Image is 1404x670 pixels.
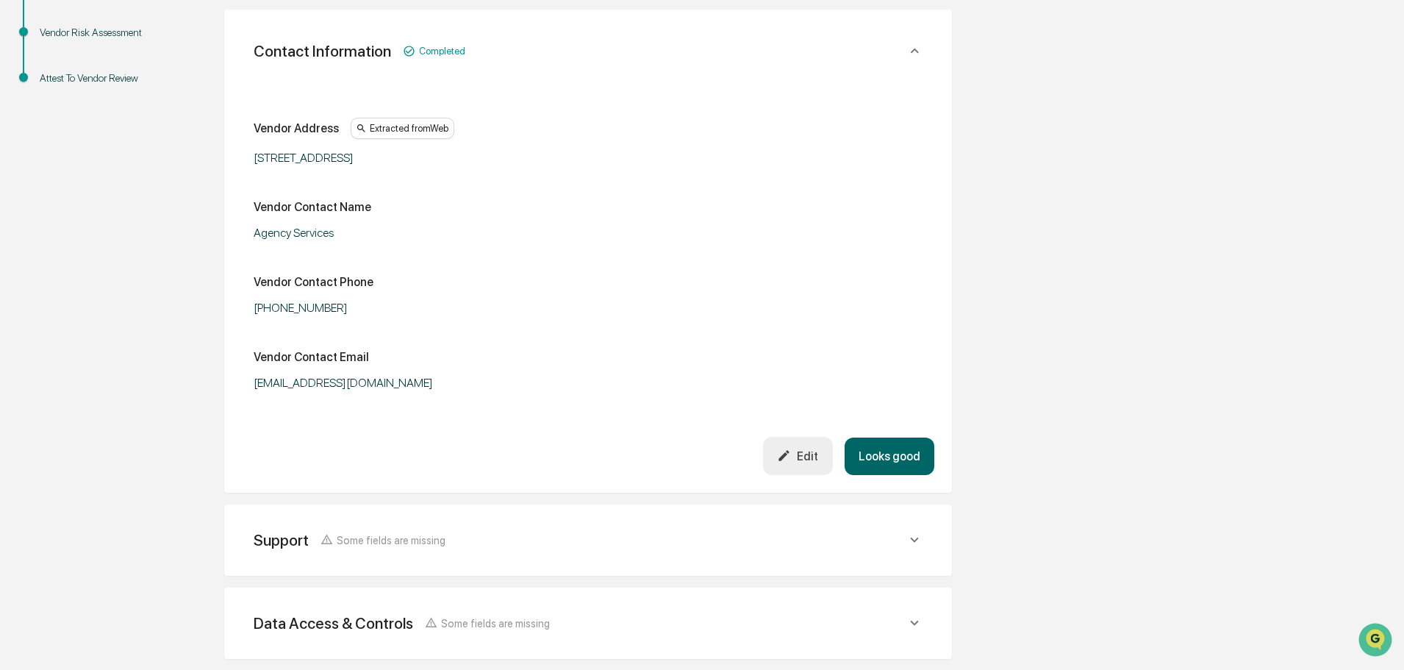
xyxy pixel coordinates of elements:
span: Completed [419,46,465,57]
div: We're available if you need us! [50,127,186,139]
div: Attest To Vendor Review [40,71,160,86]
div: 🔎 [15,215,26,227]
div: 🗄️ [107,187,118,199]
div: SupportSome fields are missing [242,522,934,558]
button: Edit [763,437,833,474]
iframe: Open customer support [1357,621,1397,661]
div: Contact Information [254,42,391,60]
div: Data Access & ControlsSome fields are missing [242,605,934,641]
div: 🖐️ [15,187,26,199]
span: Data Lookup [29,213,93,228]
div: Data Access & Controls [254,614,413,632]
div: Extracted from Web [351,118,454,140]
div: Vendor Risk Assessment [40,25,160,40]
div: [PHONE_NUMBER] [254,301,621,315]
span: Attestations [121,185,182,200]
div: Agency Services [254,226,621,240]
a: 🗄️Attestations [101,179,188,206]
a: 🖐️Preclearance [9,179,101,206]
div: Contact InformationCompleted [242,27,934,75]
span: Some fields are missing [441,617,550,630]
button: Looks good [845,438,934,475]
span: Pylon [146,249,178,260]
button: Start new chat [250,117,268,135]
a: Powered byPylon [104,249,178,260]
div: [STREET_ADDRESS] [254,151,621,165]
div: Start new chat [50,113,241,127]
div: [EMAIL_ADDRESS][DOMAIN_NAME] [254,376,621,390]
div: Edit [777,449,818,463]
p: How can we help? [15,31,268,54]
img: 1746055101610-c473b297-6a78-478c-a979-82029cc54cd1 [15,113,41,139]
div: Support [254,531,309,549]
div: Vendor Address [254,121,339,135]
span: Preclearance [29,185,95,200]
div: Service InformationCompleted [242,75,934,475]
span: Some fields are missing [337,534,445,546]
div: Vendor Contact Phone [254,275,373,289]
div: Vendor Contact Email [254,350,369,364]
a: 🔎Data Lookup [9,207,99,234]
div: Vendor Contact Name [254,200,371,214]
